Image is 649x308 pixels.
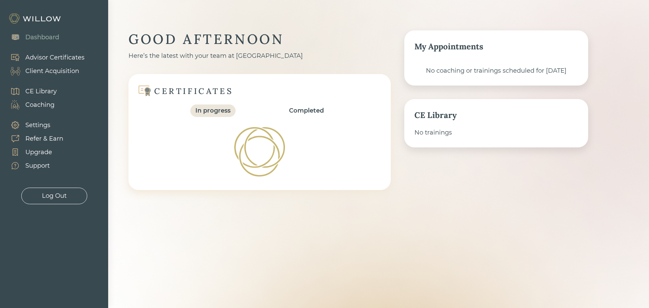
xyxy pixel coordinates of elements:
a: Advisor Certificates [3,51,85,64]
a: Refer & Earn [3,132,63,145]
div: Client Acquisition [25,67,79,76]
div: Completed [289,106,324,115]
a: Settings [3,118,63,132]
div: No coaching or trainings scheduled for [DATE] [414,66,578,75]
img: Loading! [229,121,291,183]
a: Dashboard [3,30,59,44]
div: Support [25,161,50,170]
div: CE Library [25,87,57,96]
div: Refer & Earn [25,134,63,143]
div: CE Library [414,109,578,121]
div: Dashboard [25,33,59,42]
img: Willow [8,13,63,24]
div: Settings [25,121,50,130]
div: Log Out [42,191,67,200]
a: Coaching [3,98,57,112]
a: Client Acquisition [3,64,85,78]
div: GOOD AFTERNOON [128,30,391,48]
div: Here’s the latest with your team at [GEOGRAPHIC_DATA] [128,51,391,61]
div: Advisor Certificates [25,53,85,62]
div: Coaching [25,100,54,110]
div: Upgrade [25,148,52,157]
div: In progress [195,106,231,115]
a: Upgrade [3,145,63,159]
a: CE Library [3,85,57,98]
div: No trainings [414,128,578,137]
div: My Appointments [414,41,578,53]
div: CERTIFICATES [154,86,233,96]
